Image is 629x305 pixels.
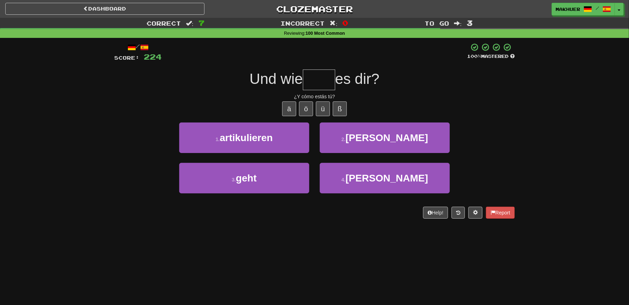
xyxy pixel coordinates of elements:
[454,20,462,26] span: :
[342,137,346,142] small: 2 .
[330,20,338,26] span: :
[342,177,346,183] small: 4 .
[320,122,450,153] button: 2.[PERSON_NAME]
[220,132,273,143] span: artikulieren
[556,6,580,12] span: makhuer
[345,173,428,184] span: [PERSON_NAME]
[452,207,465,219] button: Round history (alt+y)
[281,20,325,27] span: Incorrect
[249,71,303,87] span: Und wie
[236,173,257,184] span: geht
[552,3,615,15] a: makhuer /
[345,132,428,143] span: [PERSON_NAME]
[5,3,205,15] a: Dashboard
[424,20,449,27] span: To go
[316,101,330,116] button: ü
[467,19,473,27] span: 3
[333,101,347,116] button: ß
[114,43,162,52] div: /
[114,55,140,61] span: Score:
[282,101,296,116] button: ä
[179,163,309,193] button: 3.geht
[215,3,414,15] a: Clozemaster
[114,93,515,100] div: ¿Y cómo estás tú?
[232,177,236,183] small: 3 .
[335,71,380,87] span: es dir?
[596,6,599,11] span: /
[467,53,481,59] span: 100 %
[144,52,162,61] span: 224
[147,20,181,27] span: Correct
[342,19,348,27] span: 0
[320,163,450,193] button: 4.[PERSON_NAME]
[467,53,515,60] div: Mastered
[216,137,220,142] small: 1 .
[199,19,205,27] span: 7
[306,31,345,36] strong: 100 Most Common
[179,122,309,153] button: 1.artikulieren
[299,101,313,116] button: ö
[486,207,515,219] button: Report
[423,207,448,219] button: Help!
[186,20,194,26] span: :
